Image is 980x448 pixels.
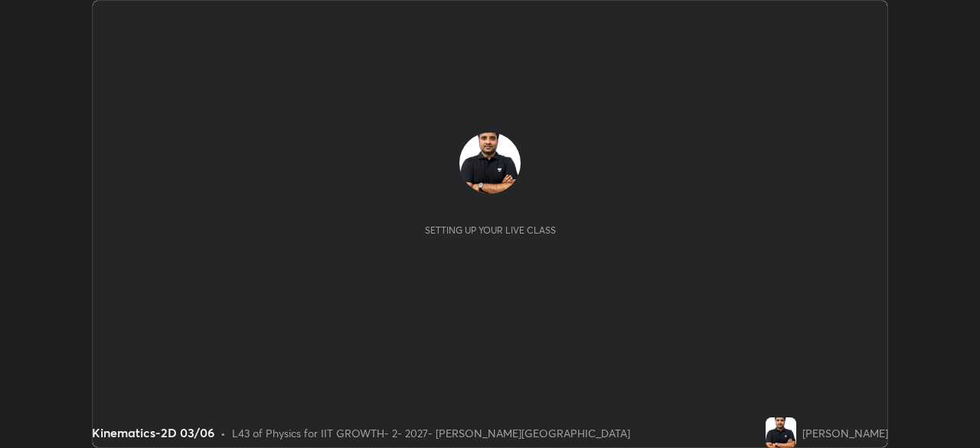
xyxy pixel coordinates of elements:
[92,423,214,442] div: Kinematics-2D 03/06
[766,417,796,448] img: 90d292592ae04b91affd704c9c3a681c.png
[459,132,521,194] img: 90d292592ae04b91affd704c9c3a681c.png
[425,224,556,236] div: Setting up your live class
[802,425,888,441] div: [PERSON_NAME]
[220,425,226,441] div: •
[232,425,630,441] div: L43 of Physics for IIT GROWTH- 2- 2027- [PERSON_NAME][GEOGRAPHIC_DATA]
